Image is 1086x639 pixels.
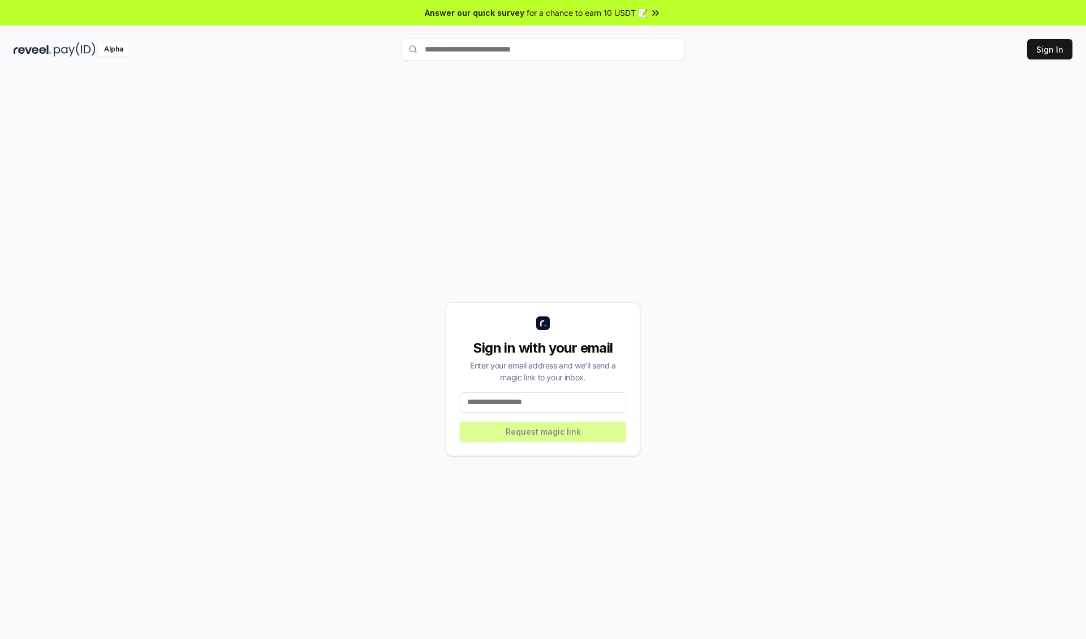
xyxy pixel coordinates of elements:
div: Enter your email address and we’ll send a magic link to your inbox. [460,359,626,383]
img: reveel_dark [14,42,51,57]
span: Answer our quick survey [425,7,524,19]
img: pay_id [54,42,96,57]
img: logo_small [536,316,550,330]
span: for a chance to earn 10 USDT 📝 [527,7,648,19]
div: Alpha [98,42,130,57]
div: Sign in with your email [460,339,626,357]
button: Sign In [1027,39,1072,59]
